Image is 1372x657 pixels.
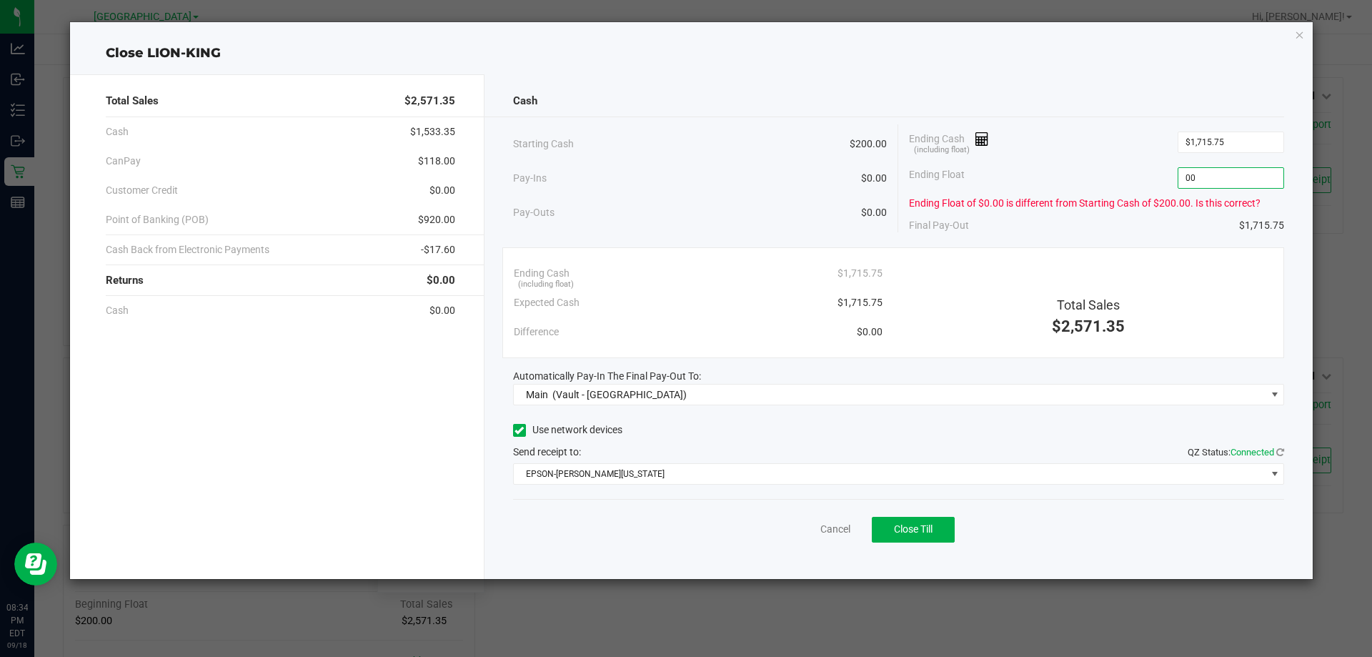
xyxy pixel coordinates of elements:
span: Cash [513,93,537,109]
span: $1,715.75 [1239,218,1284,233]
span: Customer Credit [106,183,178,198]
span: Total Sales [106,93,159,109]
span: Expected Cash [514,295,580,310]
span: Main [526,389,548,400]
span: CanPay [106,154,141,169]
span: $920.00 [418,212,455,227]
a: Cancel [820,522,850,537]
span: Point of Banking (POB) [106,212,209,227]
span: Starting Cash [513,137,574,152]
span: Connected [1231,447,1274,458]
span: Ending Cash [909,132,989,153]
div: Ending Float of $0.00 is different from Starting Cash of $200.00. Is this correct? [909,196,1284,211]
span: $0.00 [427,272,455,289]
span: EPSON-[PERSON_NAME][US_STATE] [514,464,1266,484]
span: $2,571.35 [1052,317,1125,335]
span: Final Pay-Out [909,218,969,233]
span: $1,715.75 [837,266,883,281]
span: $0.00 [861,171,887,186]
div: Returns [106,265,455,296]
span: $0.00 [429,303,455,318]
span: -$17.60 [421,242,455,257]
span: Cash [106,124,129,139]
span: Ending Cash [514,266,570,281]
iframe: Resource center [14,543,57,586]
span: $0.00 [429,183,455,198]
span: Difference [514,325,559,340]
button: Close Till [872,517,955,543]
span: (including float) [914,144,970,157]
span: Cash Back from Electronic Payments [106,242,269,257]
span: Close Till [894,523,933,535]
span: $0.00 [857,325,883,340]
span: (Vault - [GEOGRAPHIC_DATA]) [552,389,687,400]
span: QZ Status: [1188,447,1284,458]
span: Pay-Ins [513,171,547,186]
span: $200.00 [850,137,887,152]
span: Total Sales [1057,297,1120,312]
span: $118.00 [418,154,455,169]
span: $1,715.75 [837,295,883,310]
span: (including float) [518,279,574,291]
span: Pay-Outs [513,205,555,220]
label: Use network devices [513,423,622,438]
span: Cash [106,303,129,318]
span: Send receipt to: [513,446,581,458]
span: $2,571.35 [404,93,455,109]
span: $0.00 [861,205,887,220]
span: $1,533.35 [410,124,455,139]
span: Ending Float [909,167,965,189]
span: Automatically Pay-In The Final Pay-Out To: [513,370,701,382]
div: Close LION-KING [70,44,1313,63]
